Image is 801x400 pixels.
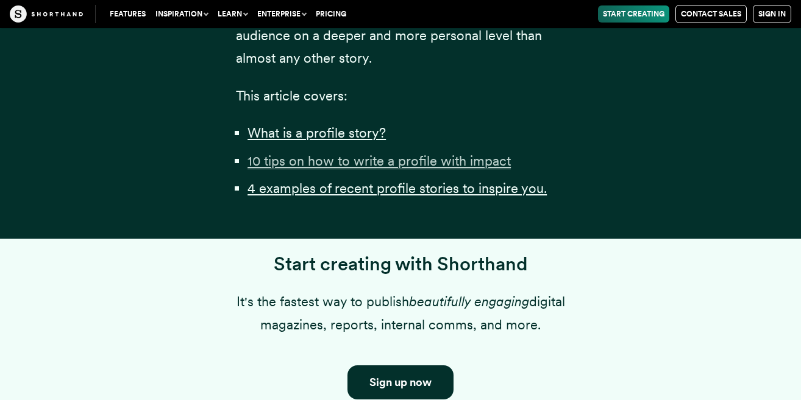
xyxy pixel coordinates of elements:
[347,365,454,399] a: Button to click through to Shorthand's signup section.
[247,153,511,169] a: 10 tips on how to write a profile with impact
[247,180,547,196] a: 4 examples of recent profile stories to inspire you.
[105,5,151,23] a: Features
[236,290,565,336] p: It's the fastest way to publish digital magazines, reports, internal comms, and more.
[311,5,351,23] a: Pricing
[252,5,311,23] button: Enterprise
[151,5,213,23] button: Inspiration
[753,5,791,23] a: Sign in
[675,5,747,23] a: Contact Sales
[236,88,347,104] span: This article covers:
[10,5,83,23] img: The Craft
[409,293,529,309] em: beautifully engaging
[598,5,669,23] a: Start Creating
[236,253,565,276] h3: Start creating with Shorthand
[247,125,386,141] a: What is a profile story?
[213,5,252,23] button: Learn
